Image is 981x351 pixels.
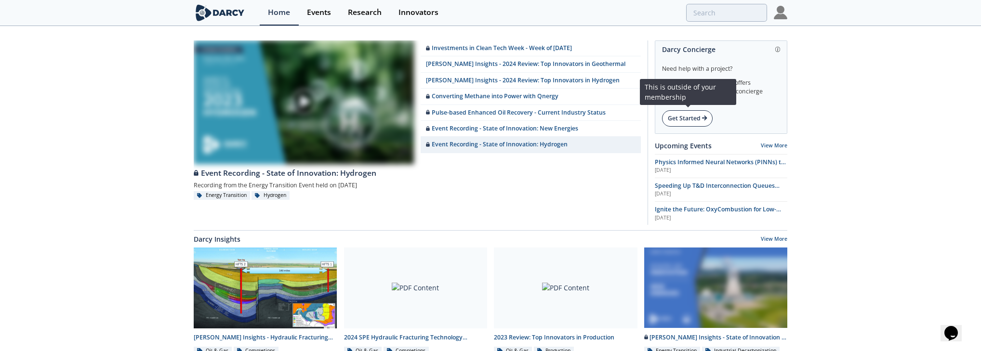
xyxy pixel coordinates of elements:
div: Recording from the Energy Transition Event held on [DATE] [194,179,641,191]
a: [PERSON_NAME] Insights - 2024 Review: Top Innovators in Geothermal [421,56,641,72]
div: [PERSON_NAME] Insights - Hydraulic Fracturing Test Site 2 - Final Report [194,333,337,342]
a: [PERSON_NAME] Insights - 2024 Review: Top Innovators in Hydrogen [421,73,641,89]
a: Event Recording - State of Innovation: Hydrogen [194,163,641,179]
div: [DATE] [655,167,787,174]
a: Physics Informed Neural Networks (PINNs) to Accelerate Subsurface Scenario Analysis [DATE] [655,158,787,174]
input: Advanced Search [686,4,767,22]
img: Video Content [194,40,414,164]
a: Pulse-based Enhanced Oil Recovery - Current Industry Status [421,105,641,121]
div: 2024 SPE Hydraulic Fracturing Technology Conference - Executive Summary [344,333,488,342]
a: Event Recording - State of Innovation: Hydrogen [421,137,641,153]
a: Ignite the Future: OxyCombustion for Low-Carbon Power [DATE] [655,205,787,221]
a: Upcoming Events [655,141,712,151]
div: [PERSON_NAME] Partners offers complimentary innovation concierge services for all members. [662,73,780,105]
a: Event Recording - State of Innovation: New Energies [421,121,641,137]
a: View More [761,142,787,149]
span: Ignite the Future: OxyCombustion for Low-Carbon Power [655,205,781,222]
img: Profile [774,6,787,19]
div: [DATE] [655,190,787,198]
div: Research [348,9,382,16]
a: Converting Methane into Power with Qnergy [421,89,641,104]
div: Home [268,9,290,16]
div: 2023 Review: Top Innovators in Production [494,333,637,342]
span: Speeding Up T&D Interconnection Queues with Enhanced Software Solutions [655,182,780,198]
iframe: chat widget [941,312,971,341]
img: information.svg [775,47,781,52]
div: Need help with a project? [662,58,780,73]
div: Darcy Concierge [662,41,780,58]
a: View More [761,235,787,244]
div: Get Started [662,110,713,127]
div: [DATE] [655,214,787,222]
div: Event Recording - State of Innovation: Hydrogen [194,168,641,179]
div: Innovators [398,9,438,16]
a: Darcy Insights [194,234,240,244]
img: play-chapters-gray.svg [291,88,318,115]
img: logo-wide.svg [194,4,246,21]
a: Investments in Clean Tech Week - Week of [DATE] [421,40,641,56]
a: Video Content [194,40,414,163]
div: Energy Transition [194,191,250,200]
span: Physics Informed Neural Networks (PINNs) to Accelerate Subsurface Scenario Analysis [655,158,786,175]
div: [PERSON_NAME] Insights - State of Innovation in New Energies 2023 [644,333,788,342]
div: Hydrogen [252,191,290,200]
div: Events [307,9,331,16]
a: Speeding Up T&D Interconnection Queues with Enhanced Software Solutions [DATE] [655,182,787,198]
